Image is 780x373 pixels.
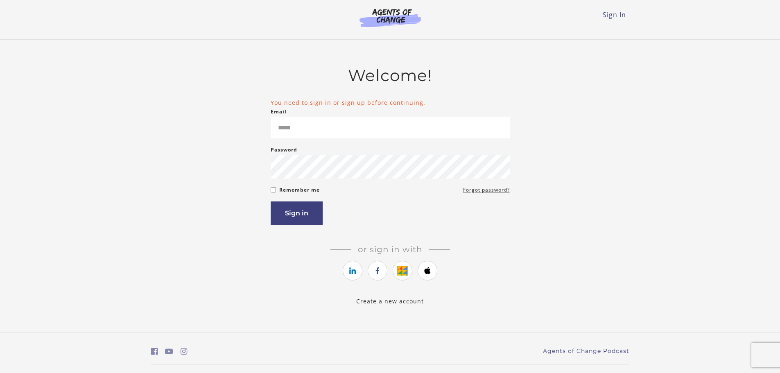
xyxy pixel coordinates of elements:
[181,348,188,355] i: https://www.instagram.com/agentsofchangeprep/ (Open in a new window)
[181,346,188,357] a: https://www.instagram.com/agentsofchangeprep/ (Open in a new window)
[356,297,424,305] a: Create a new account
[271,145,297,155] label: Password
[418,261,437,280] a: https://courses.thinkific.com/users/auth/apple?ss%5Breferral%5D=&ss%5Buser_return_to%5D=%2Fenroll...
[351,8,430,27] img: Agents of Change Logo
[343,261,362,280] a: https://courses.thinkific.com/users/auth/linkedin?ss%5Breferral%5D=&ss%5Buser_return_to%5D=%2Fenr...
[271,98,510,107] li: You need to sign in or sign up before continuing.
[279,185,320,195] label: Remember me
[393,261,412,280] a: https://courses.thinkific.com/users/auth/google?ss%5Breferral%5D=&ss%5Buser_return_to%5D=%2Fenrol...
[271,66,510,85] h2: Welcome!
[271,107,287,117] label: Email
[368,261,387,280] a: https://courses.thinkific.com/users/auth/facebook?ss%5Breferral%5D=&ss%5Buser_return_to%5D=%2Fenr...
[165,348,173,355] i: https://www.youtube.com/c/AgentsofChangeTestPrepbyMeaganMitchell (Open in a new window)
[603,10,626,19] a: Sign In
[543,347,629,355] a: Agents of Change Podcast
[151,348,158,355] i: https://www.facebook.com/groups/aswbtestprep (Open in a new window)
[165,346,173,357] a: https://www.youtube.com/c/AgentsofChangeTestPrepbyMeaganMitchell (Open in a new window)
[271,201,323,225] button: Sign in
[463,185,510,195] a: Forgot password?
[351,244,429,254] span: Or sign in with
[151,346,158,357] a: https://www.facebook.com/groups/aswbtestprep (Open in a new window)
